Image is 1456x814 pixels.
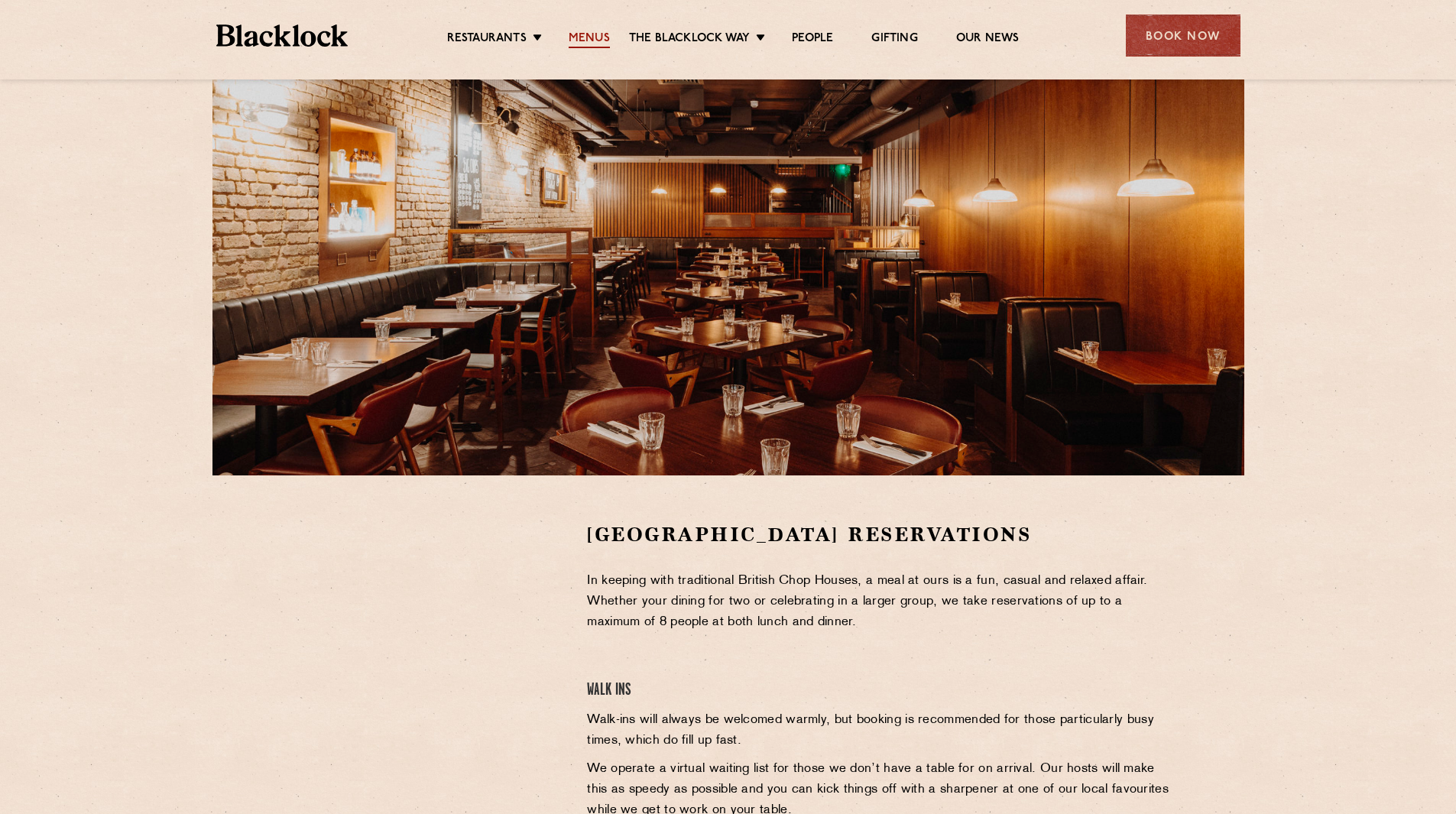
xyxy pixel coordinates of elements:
a: The Blacklock Way [629,31,750,48]
h4: Walk Ins [587,680,1173,701]
div: Book Now [1126,15,1240,57]
img: BL_Textured_Logo-footer-cropped.svg [216,24,349,47]
a: People [792,31,833,48]
a: Our News [956,31,1020,48]
h2: [GEOGRAPHIC_DATA] Reservations [587,521,1173,548]
p: In keeping with traditional British Chop Houses, a meal at ours is a fun, casual and relaxed affa... [587,571,1173,633]
a: Gifting [871,31,917,48]
iframe: OpenTable make booking widget [338,521,509,751]
a: Menus [569,31,610,48]
a: Restaurants [447,31,527,48]
p: Walk-ins will always be welcomed warmly, but booking is recommended for those particularly busy t... [587,710,1173,751]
